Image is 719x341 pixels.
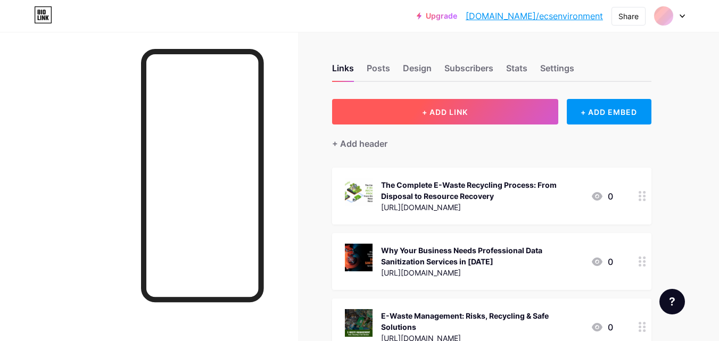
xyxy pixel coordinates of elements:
div: Design [403,62,432,81]
div: [URL][DOMAIN_NAME] [381,267,582,278]
div: [URL][DOMAIN_NAME] [381,202,582,213]
div: + ADD EMBED [567,99,651,124]
div: 0 [591,255,613,268]
div: Posts [367,62,390,81]
div: 0 [591,321,613,334]
span: + ADD LINK [422,107,468,117]
div: Stats [506,62,527,81]
img: E-Waste Management: Risks, Recycling & Safe Solutions [345,309,373,337]
div: Links [332,62,354,81]
img: Why Your Business Needs Professional Data Sanitization Services in 2025 [345,244,373,271]
div: Share [618,11,639,22]
img: The Complete E-Waste Recycling Process: From Disposal to Resource Recovery [345,178,373,206]
div: The Complete E-Waste Recycling Process: From Disposal to Resource Recovery [381,179,582,202]
div: Why Your Business Needs Professional Data Sanitization Services in [DATE] [381,245,582,267]
a: [DOMAIN_NAME]/ecsenvironment [466,10,603,22]
div: 0 [591,190,613,203]
div: Settings [540,62,574,81]
a: Upgrade [417,12,457,20]
div: + Add header [332,137,387,150]
div: E-Waste Management: Risks, Recycling & Safe Solutions [381,310,582,332]
div: Subscribers [444,62,493,81]
button: + ADD LINK [332,99,558,124]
